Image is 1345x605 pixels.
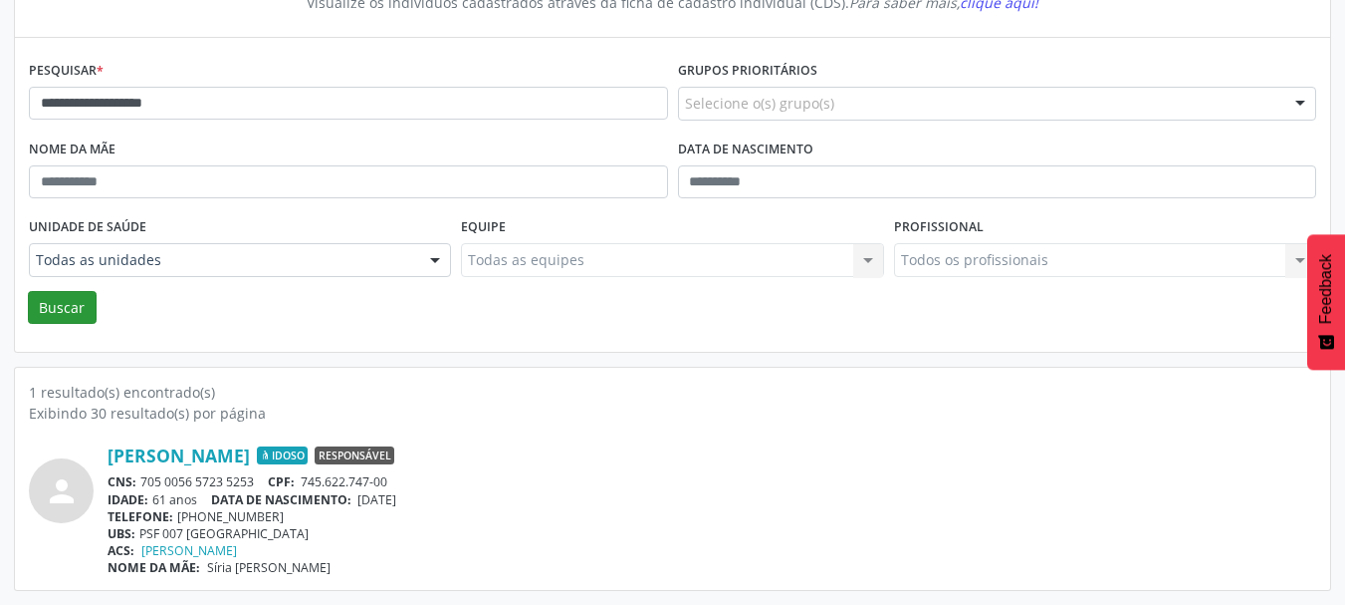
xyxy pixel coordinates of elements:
[29,56,104,87] label: Pesquisar
[36,250,410,270] span: Todas as unidades
[678,135,813,165] label: Data de nascimento
[108,508,173,525] span: TELEFONE:
[301,473,387,490] span: 745.622.747-00
[108,559,200,576] span: NOME DA MÃE:
[1317,254,1335,324] span: Feedback
[268,473,295,490] span: CPF:
[29,403,1316,424] div: Exibindo 30 resultado(s) por página
[315,447,394,464] span: Responsável
[28,291,97,325] button: Buscar
[44,473,80,509] i: person
[678,56,817,87] label: Grupos prioritários
[29,382,1316,403] div: 1 resultado(s) encontrado(s)
[685,93,834,114] span: Selecione o(s) grupo(s)
[207,559,331,576] span: Síria [PERSON_NAME]
[211,491,351,508] span: DATA DE NASCIMENTO:
[108,508,1316,525] div: [PHONE_NUMBER]
[108,445,250,466] a: [PERSON_NAME]
[108,491,148,508] span: IDADE:
[108,525,135,542] span: UBS:
[29,212,146,243] label: Unidade de saúde
[461,212,506,243] label: Equipe
[108,542,134,559] span: ACS:
[357,491,396,508] span: [DATE]
[108,525,1316,542] div: PSF 007 [GEOGRAPHIC_DATA]
[108,473,1316,490] div: 705 0056 5723 5253
[141,542,237,559] a: [PERSON_NAME]
[108,491,1316,508] div: 61 anos
[257,447,308,464] span: Idoso
[108,473,136,490] span: CNS:
[29,135,115,165] label: Nome da mãe
[894,212,984,243] label: Profissional
[1307,234,1345,370] button: Feedback - Mostrar pesquisa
